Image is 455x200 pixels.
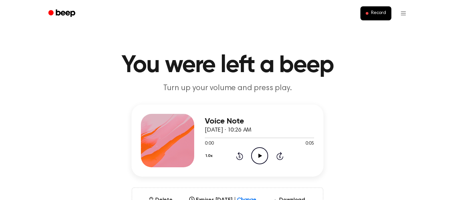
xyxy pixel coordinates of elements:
[395,5,411,21] button: Open menu
[371,10,386,16] span: Record
[205,127,251,133] span: [DATE] · 10:26 AM
[205,150,215,162] button: 1.0x
[360,6,391,20] button: Record
[44,7,81,20] a: Beep
[205,117,314,126] h3: Voice Note
[57,53,398,77] h1: You were left a beep
[305,140,314,147] span: 0:05
[205,140,214,147] span: 0:00
[100,83,355,94] p: Turn up your volume and press play.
